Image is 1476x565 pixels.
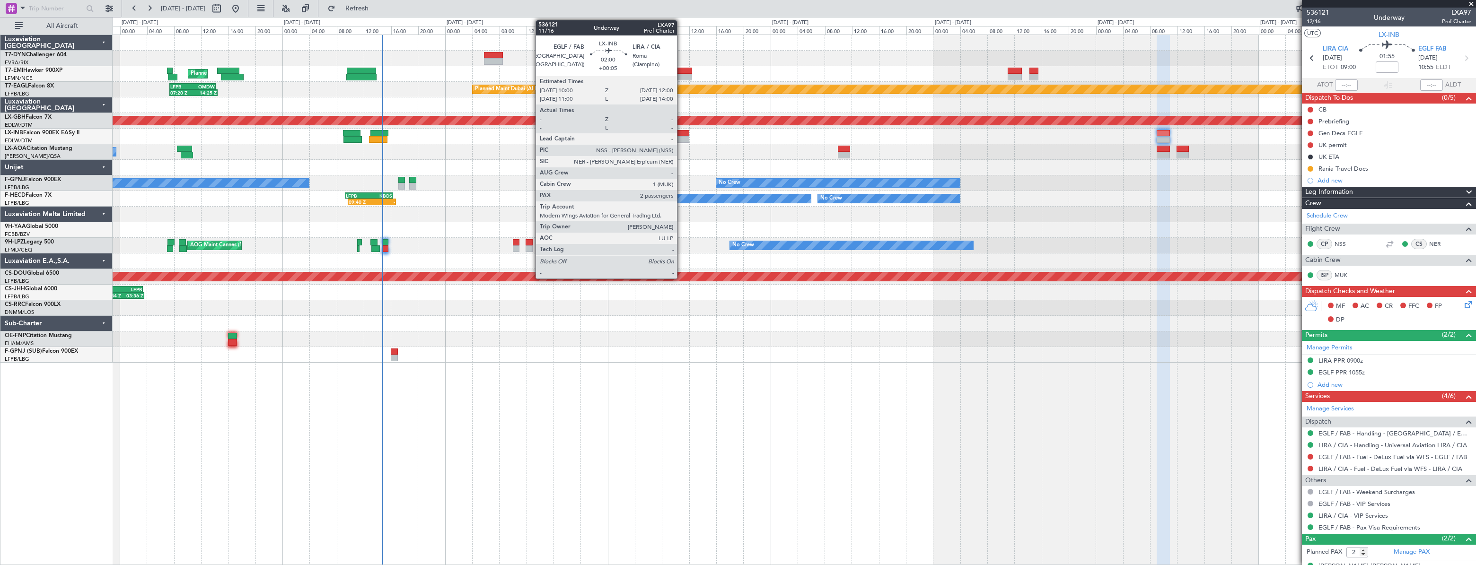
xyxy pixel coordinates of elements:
[10,18,103,34] button: All Aircraft
[5,146,26,151] span: LX-AOA
[1042,26,1069,35] div: 16:00
[744,26,771,35] div: 20:00
[1442,8,1471,17] span: LXA97
[1318,141,1347,149] div: UK permit
[1307,8,1329,17] span: 536121
[5,83,28,89] span: T7-EAGL
[5,68,23,73] span: T7-EMI
[5,184,29,191] a: LFPB/LBG
[1304,29,1321,37] button: UTC
[5,137,33,144] a: EDLW/DTM
[609,199,630,205] div: -
[5,192,26,198] span: F-HECD
[1318,488,1415,496] a: EGLF / FAB - Weekend Surcharges
[5,239,54,245] a: 9H-LPZLegacy 500
[588,199,609,205] div: -
[5,286,25,292] span: CS-JHH
[1307,404,1354,414] a: Manage Services
[1335,79,1358,91] input: --:--
[933,26,960,35] div: 00:00
[1318,429,1471,437] a: EGLF / FAB - Handling - [GEOGRAPHIC_DATA] / EGLF / FAB
[5,177,61,183] a: F-GPNJFalcon 900EX
[5,231,30,238] a: FCBB/BZV
[170,90,193,96] div: 07:20 Z
[5,333,26,339] span: OE-FNP
[201,26,228,35] div: 12:00
[1374,13,1405,23] div: Underway
[1305,534,1316,545] span: Pax
[500,26,527,35] div: 08:00
[1418,44,1446,54] span: EGLF FAB
[1015,26,1042,35] div: 12:00
[5,90,29,97] a: LFPB/LBG
[5,122,33,129] a: EDLW/DTM
[1442,93,1456,103] span: (0/5)
[1318,153,1339,161] div: UK ETA
[5,246,32,253] a: LFMD/CEQ
[1318,453,1467,461] a: EGLF / FAB - Fuel - DeLux Fuel via WFS - EGLF / FAB
[193,90,217,96] div: 14:25 Z
[29,1,83,16] input: Trip Number
[284,19,320,27] div: [DATE] - [DATE]
[1318,117,1349,125] div: Prebriefing
[1379,52,1395,61] span: 01:55
[391,26,418,35] div: 16:00
[5,224,58,229] a: 9H-YAAGlobal 5000
[988,26,1015,35] div: 08:00
[5,302,61,307] a: CS-RRCFalcon 900LX
[170,84,193,89] div: LFPB
[554,26,581,35] div: 16:00
[5,130,23,136] span: LX-INB
[1379,30,1399,40] span: LX-INB
[1318,441,1467,449] a: LIRA / CIA - Handling - Universal Aviation LIRA / CIA
[418,26,445,35] div: 20:00
[1429,240,1450,248] a: NER
[121,287,142,292] div: LFPB
[1305,224,1340,235] span: Flight Crew
[5,114,52,120] a: LX-GBHFalcon 7X
[349,199,372,205] div: 09:40 Z
[1442,17,1471,26] span: Pref Charter
[1335,271,1356,279] a: MUK
[1323,63,1338,72] span: ETOT
[5,348,78,354] a: F-GPNJ (SUB)Falcon 900EX
[1259,26,1286,35] div: 00:00
[772,19,808,27] div: [DATE] - [DATE]
[1385,302,1393,311] span: CR
[5,293,29,300] a: LFPB/LBG
[5,146,72,151] a: LX-AOACitation Mustang
[1317,80,1333,90] span: ATOT
[323,1,380,16] button: Refresh
[473,26,500,35] div: 04:00
[5,192,52,198] a: F-HECDFalcon 7X
[1336,315,1344,325] span: DP
[193,84,215,89] div: OMDW
[609,193,630,199] div: LFPB
[1307,17,1329,26] span: 12/16
[475,82,568,96] div: Planned Maint Dubai (Al Maktoum Intl)
[5,286,57,292] a: CS-JHHGlobal 6000
[5,177,25,183] span: F-GPNJ
[1442,330,1456,339] span: (2/2)
[1435,302,1442,311] span: FP
[1307,211,1348,221] a: Schedule Crew
[825,26,852,35] div: 08:00
[879,26,906,35] div: 16:00
[527,26,553,35] div: 12:00
[5,224,26,229] span: 9H-YAA
[447,19,483,27] div: [DATE] - [DATE]
[1260,19,1297,27] div: [DATE] - [DATE]
[1098,19,1134,27] div: [DATE] - [DATE]
[1418,53,1438,63] span: [DATE]
[935,19,971,27] div: [DATE] - [DATE]
[310,26,337,35] div: 04:00
[1317,239,1332,249] div: CP
[1408,302,1419,311] span: FFC
[346,193,369,199] div: LFPB
[609,19,646,27] div: [DATE] - [DATE]
[1305,93,1353,104] span: Dispatch To-Dos
[5,270,27,276] span: CS-DOU
[1307,343,1353,353] a: Manage Permits
[5,130,79,136] a: LX-INBFalcon 900EX EASy II
[1318,512,1388,520] a: LIRA / CIA - VIP Services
